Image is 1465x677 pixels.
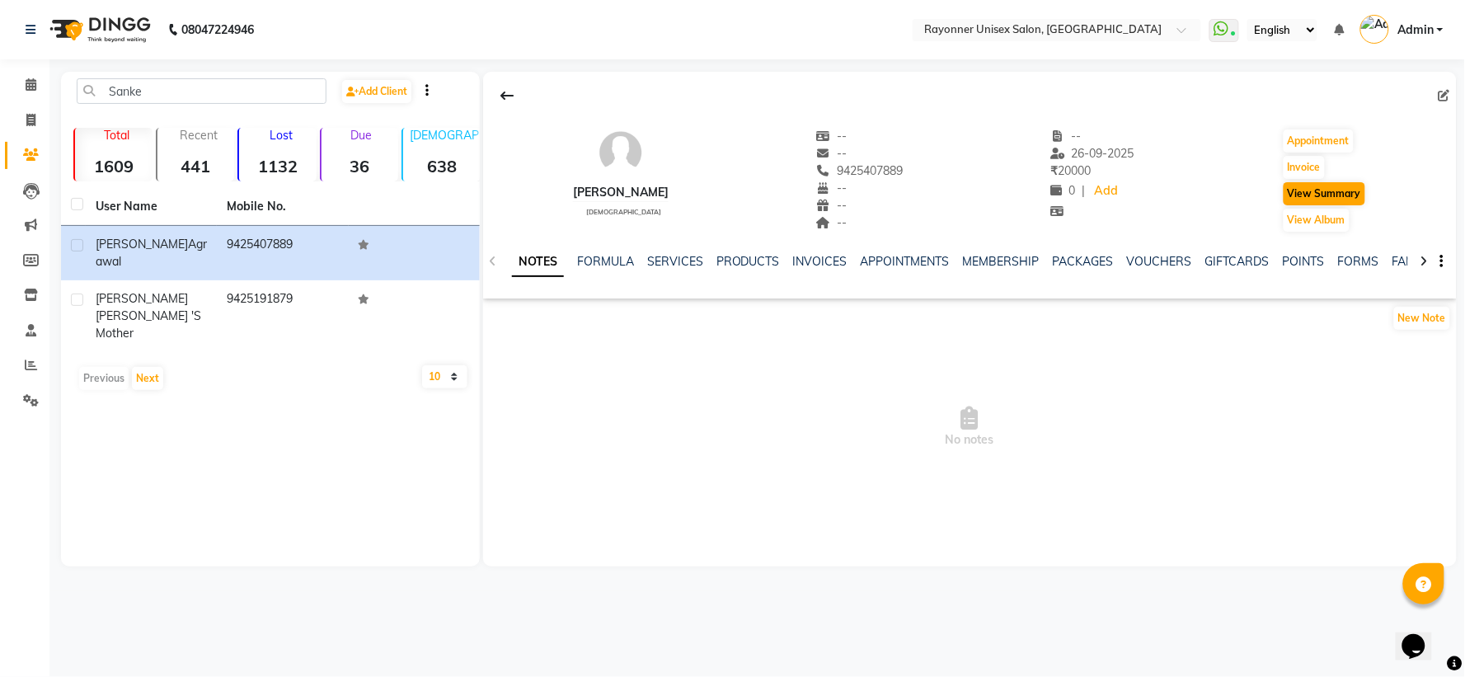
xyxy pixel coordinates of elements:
[1360,15,1389,44] img: Admin
[793,254,848,269] a: INVOICES
[577,254,634,269] a: FORMULA
[647,254,703,269] a: SERVICES
[716,254,780,269] a: PRODUCTS
[1050,146,1134,161] span: 26-09-2025
[1050,183,1075,198] span: 0
[1338,254,1379,269] a: FORMS
[483,345,1457,510] span: No notes
[82,128,153,143] p: Total
[181,7,254,53] b: 08047224946
[1050,163,1058,178] span: ₹
[164,128,235,143] p: Recent
[816,215,848,230] span: --
[816,129,848,143] span: --
[96,291,188,306] span: [PERSON_NAME]
[86,188,217,226] th: User Name
[861,254,950,269] a: APPOINTMENTS
[325,128,399,143] p: Due
[963,254,1040,269] a: MEMBERSHIP
[1050,163,1091,178] span: 20000
[596,128,646,177] img: avatar
[96,237,188,252] span: [PERSON_NAME]
[1205,254,1270,269] a: GIFTCARDS
[246,128,317,143] p: Lost
[816,181,848,195] span: --
[217,188,348,226] th: Mobile No.
[1053,254,1114,269] a: PACKAGES
[410,128,481,143] p: [DEMOGRAPHIC_DATA]
[816,163,904,178] span: 9425407889
[1284,129,1354,153] button: Appointment
[1397,21,1434,39] span: Admin
[77,78,326,104] input: Search by Name/Mobile/Email/Code
[1284,182,1365,205] button: View Summary
[573,184,669,201] div: [PERSON_NAME]
[1082,182,1085,200] span: |
[1284,209,1350,232] button: View Album
[42,7,155,53] img: logo
[239,156,317,176] strong: 1132
[1284,156,1325,179] button: Invoice
[1392,254,1432,269] a: FAMILY
[587,208,662,216] span: [DEMOGRAPHIC_DATA]
[1127,254,1192,269] a: VOUCHERS
[1394,307,1450,330] button: New Note
[75,156,153,176] strong: 1609
[816,198,848,213] span: --
[217,226,348,280] td: 9425407889
[132,367,163,390] button: Next
[1050,129,1082,143] span: --
[1092,180,1120,203] a: Add
[157,156,235,176] strong: 441
[816,146,848,161] span: --
[403,156,481,176] strong: 638
[512,247,564,277] a: NOTES
[96,308,201,341] span: [PERSON_NAME] 's Mother
[1396,611,1449,661] iframe: chat widget
[342,80,411,103] a: Add Client
[490,80,524,111] div: Back to Client
[217,280,348,352] td: 9425191879
[1283,254,1325,269] a: POINTS
[322,156,399,176] strong: 36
